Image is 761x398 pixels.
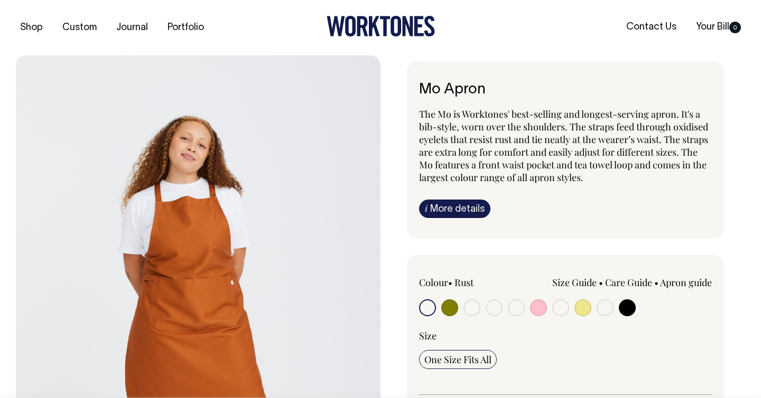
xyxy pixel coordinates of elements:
a: iMore details [419,200,490,218]
a: Your Bill0 [692,18,745,36]
span: • [448,276,452,289]
input: One Size Fits All [419,350,497,369]
a: Contact Us [622,18,681,36]
h6: Mo Apron [419,82,712,98]
label: Rust [454,276,474,289]
span: • [599,276,603,289]
span: The Mo is Worktones' best-selling and longest-serving apron. It's a bib-style, worn over the shou... [419,108,708,184]
a: Size Guide [552,276,597,289]
a: Journal [112,19,152,36]
a: Care Guide [605,276,652,289]
a: Portfolio [163,19,208,36]
a: Custom [58,19,101,36]
span: One Size Fits All [424,353,491,366]
span: 0 [729,22,741,33]
span: • [654,276,658,289]
a: Apron guide [660,276,712,289]
a: Shop [16,19,47,36]
div: Colour [419,276,536,289]
span: i [425,203,428,214]
div: Size [419,329,712,342]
